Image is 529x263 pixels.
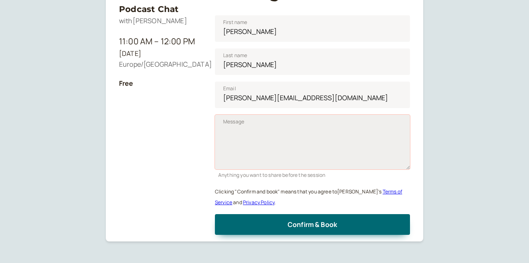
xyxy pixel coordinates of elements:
[119,59,202,70] div: Europe/[GEOGRAPHIC_DATA]
[119,16,187,25] span: with [PERSON_NAME]
[215,169,410,179] div: Anything you want to share before the session
[223,118,244,126] span: Message
[215,115,410,169] textarea: Message
[215,48,410,75] input: Last name
[223,51,247,60] span: Last name
[215,214,410,235] button: Confirm & Book
[119,79,133,88] b: Free
[223,84,236,93] span: Email
[119,2,202,16] h3: Podcast Chat
[119,35,202,48] div: 11:00 AM – 12:00 PM
[288,220,337,229] span: Confirm & Book
[215,188,402,206] small: Clicking "Confirm and book" means that you agree to [PERSON_NAME] ' s and .
[223,18,248,27] span: First name
[215,82,410,108] input: Email
[215,188,402,206] a: Terms of Service
[119,48,202,59] div: [DATE]
[243,199,274,206] a: Privacy Policy
[215,15,410,42] input: First name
